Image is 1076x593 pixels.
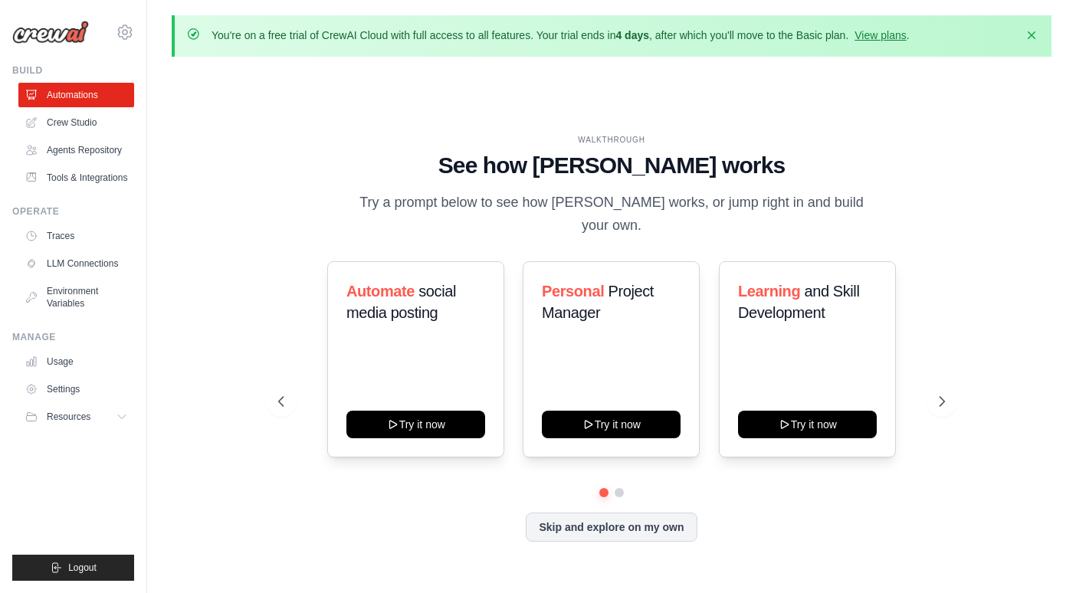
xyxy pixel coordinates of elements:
span: Learning [738,283,800,300]
button: Resources [18,405,134,429]
a: Agents Repository [18,138,134,162]
strong: 4 days [615,29,649,41]
img: Logo [12,21,89,44]
span: social media posting [346,283,456,321]
button: Try it now [346,411,485,438]
button: Logout [12,555,134,581]
a: Settings [18,377,134,401]
div: Operate [12,205,134,218]
div: WALKTHROUGH [278,134,945,146]
button: Try it now [542,411,681,438]
a: Environment Variables [18,279,134,316]
a: Usage [18,349,134,374]
a: Tools & Integrations [18,165,134,190]
p: Try a prompt below to see how [PERSON_NAME] works, or jump right in and build your own. [354,192,869,237]
span: Automate [346,283,415,300]
span: Resources [47,411,90,423]
div: Manage [12,331,134,343]
button: Skip and explore on my own [526,513,697,542]
span: Personal [542,283,604,300]
span: Project Manager [542,283,654,321]
button: Try it now [738,411,877,438]
h1: See how [PERSON_NAME] works [278,152,945,179]
a: LLM Connections [18,251,134,276]
a: Traces [18,224,134,248]
div: Build [12,64,134,77]
a: Automations [18,83,134,107]
span: and Skill Development [738,283,859,321]
a: View plans [855,29,906,41]
a: Crew Studio [18,110,134,135]
span: Logout [68,562,97,574]
p: You're on a free trial of CrewAI Cloud with full access to all features. Your trial ends in , aft... [212,28,910,43]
